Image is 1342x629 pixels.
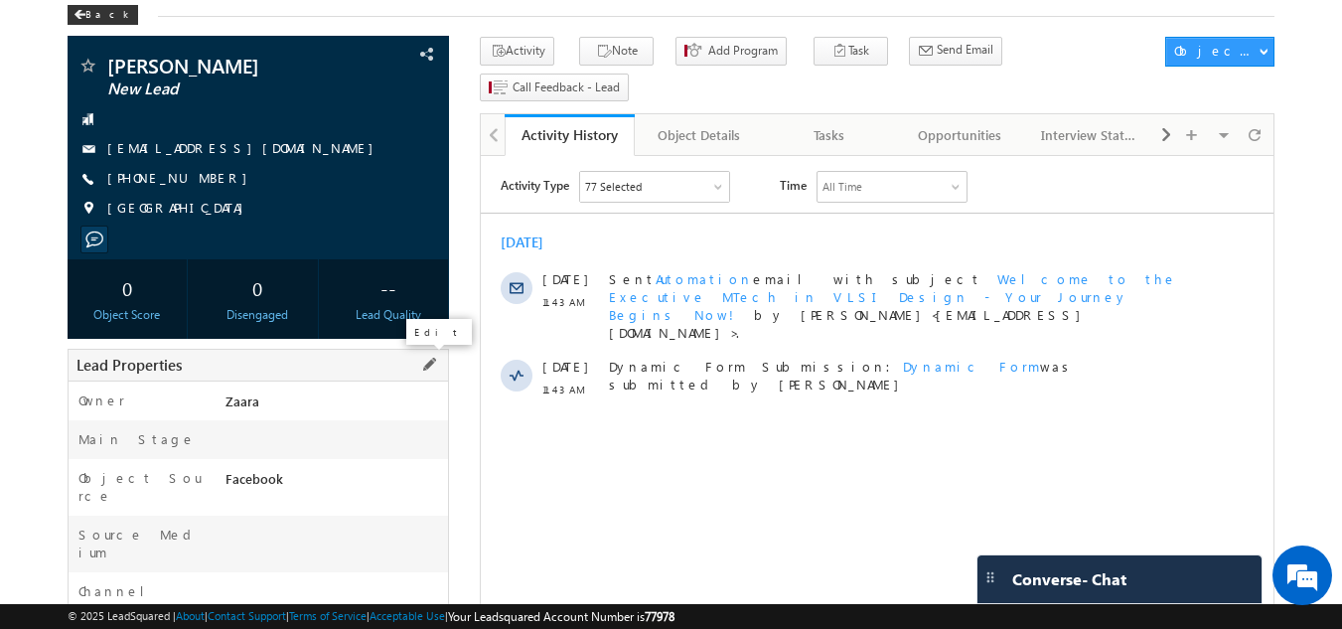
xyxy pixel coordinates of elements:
div: 0 [203,269,313,306]
button: Send Email [909,37,1002,66]
div: Object Details [651,123,747,147]
p: Edit [414,325,464,339]
span: Call Feedback - Lead [513,79,620,96]
div: [DATE] [20,78,84,95]
a: Interview Status [1025,114,1155,156]
span: [DATE] [62,114,106,132]
a: About [176,609,205,622]
label: Source Medium [78,526,207,561]
span: Welcome to the Executive MTech in VLSI Design - Your Journey Begins Now! [128,114,696,167]
a: Contact Support [208,609,286,622]
div: Facebook [221,469,449,497]
div: Object Actions [1174,42,1259,60]
span: 11:43 AM [62,137,121,155]
span: Activity Type [20,15,88,45]
div: Activity History [520,125,620,144]
span: Add Program [708,42,778,60]
a: Opportunities [895,114,1025,156]
span: Sent email with subject [128,114,501,131]
a: Terms of Service [289,609,367,622]
div: Opportunities [911,123,1007,147]
a: Tasks [765,114,895,156]
span: 77978 [645,609,674,624]
button: Add Program [675,37,787,66]
button: Activity [480,37,554,66]
a: Acceptable Use [370,609,445,622]
span: [GEOGRAPHIC_DATA] [107,199,253,219]
label: Object Source [78,469,207,505]
button: Object Actions [1165,37,1274,67]
button: Note [579,37,654,66]
div: Back [68,5,138,25]
div: Tasks [781,123,877,147]
div: by [PERSON_NAME]<[EMAIL_ADDRESS][DOMAIN_NAME]>. [128,114,708,184]
span: [PHONE_NUMBER] [107,169,257,189]
span: Dynamic Form Submission: was submitted by [PERSON_NAME] [128,202,708,237]
span: Automation [175,114,272,131]
div: 0 [73,269,183,306]
span: 11:43 AM [62,225,121,242]
div: Sales Activity,Program,Email Bounced,Email Link Clicked,Email Marked Spam & 72 more.. [99,16,248,46]
span: © 2025 LeadSquared | | | | | [68,607,674,626]
span: Dynamic Form [422,202,559,219]
span: Your Leadsquared Account Number is [448,609,674,624]
a: Object Details [635,114,765,156]
div: All Time [342,22,381,40]
img: carter-drag [982,569,998,585]
span: [DATE] [62,202,106,220]
a: Activity History [505,114,635,156]
div: 77 Selected [104,22,161,40]
span: Lead Properties [76,355,182,375]
div: Lead Quality [333,306,443,324]
button: Call Feedback - Lead [480,74,629,102]
div: Disengaged [203,306,313,324]
div: Object Score [73,306,183,324]
div: -- [333,269,443,306]
a: Back [68,4,148,21]
label: Owner [78,392,125,409]
a: [EMAIL_ADDRESS][DOMAIN_NAME] [107,139,383,156]
span: New Lead [107,79,343,99]
label: Main Stage [78,430,196,448]
span: Zaara [225,393,259,409]
label: Channel [78,582,160,600]
span: Converse - Chat [1012,570,1126,588]
span: [PERSON_NAME] [107,56,343,76]
div: Interview Status [1041,123,1137,147]
button: Task [814,37,888,66]
span: Time [299,15,326,45]
span: Send Email [937,41,993,59]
